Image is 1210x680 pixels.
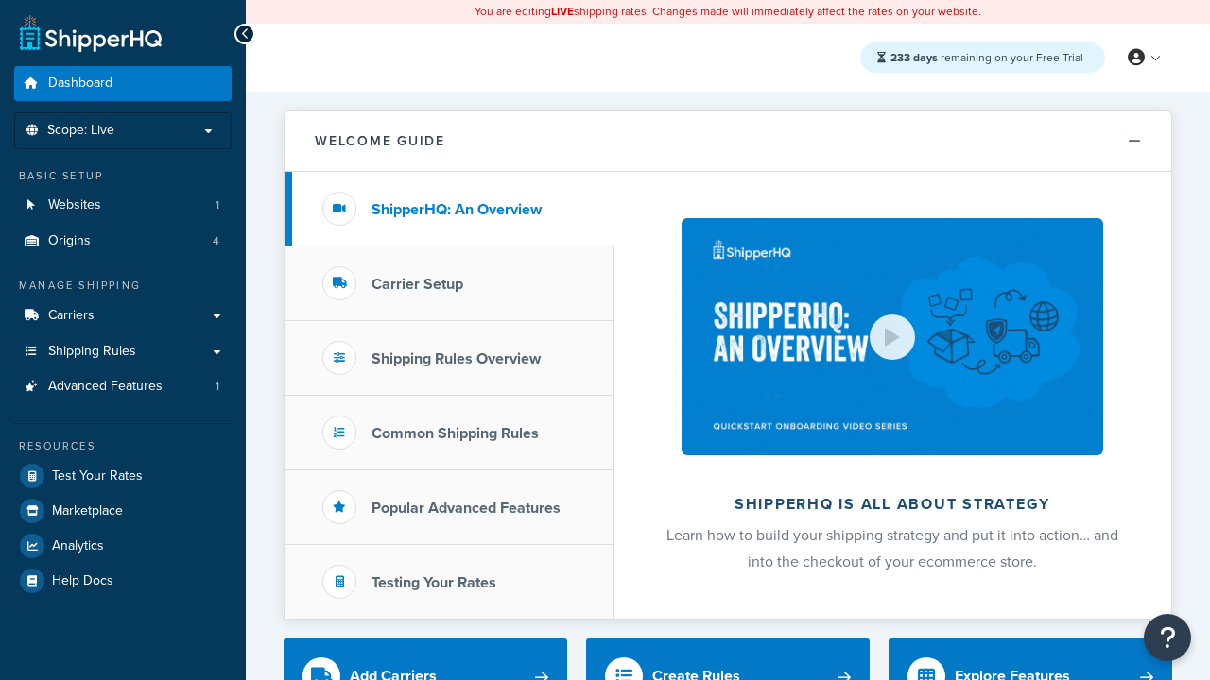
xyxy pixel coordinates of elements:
[47,123,114,139] span: Scope: Live
[1144,614,1191,661] button: Open Resource Center
[14,278,232,294] div: Manage Shipping
[52,573,113,589] span: Help Docs
[372,500,561,517] h3: Popular Advanced Features
[14,224,232,259] li: Origins
[213,233,219,249] span: 4
[14,564,232,598] a: Help Docs
[14,494,232,528] a: Marketplace
[664,496,1121,513] h2: ShipperHQ is all about strategy
[48,233,91,249] span: Origins
[666,524,1118,572] span: Learn how to build your shipping strategy and put it into action… and into the checkout of your e...
[890,49,1083,66] span: remaining on your Free Trial
[48,379,163,395] span: Advanced Features
[48,308,95,324] span: Carriers
[14,188,232,223] a: Websites1
[14,168,232,184] div: Basic Setup
[372,574,496,591] h3: Testing Your Rates
[372,350,541,367] h3: Shipping Rules Overview
[48,76,112,92] span: Dashboard
[14,529,232,563] a: Analytics
[216,379,219,395] span: 1
[551,3,574,20] b: LIVE
[372,276,463,293] h3: Carrier Setup
[890,49,938,66] strong: 233 days
[14,66,232,101] a: Dashboard
[52,468,143,484] span: Test Your Rates
[14,188,232,223] li: Websites
[14,369,232,404] li: Advanced Features
[372,425,539,442] h3: Common Shipping Rules
[14,459,232,493] a: Test Your Rates
[14,369,232,404] a: Advanced Features1
[14,298,232,333] a: Carriers
[216,197,219,213] span: 1
[315,134,445,148] h2: Welcome Guide
[14,438,232,454] div: Resources
[14,224,232,259] a: Origins4
[372,201,542,218] h3: ShipperHQ: An Overview
[52,503,123,519] span: Marketplace
[52,538,104,554] span: Analytics
[682,218,1103,455] img: ShipperHQ is all about strategy
[48,197,101,213] span: Websites
[48,344,136,360] span: Shipping Rules
[14,334,232,369] a: Shipping Rules
[285,111,1171,172] button: Welcome Guide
